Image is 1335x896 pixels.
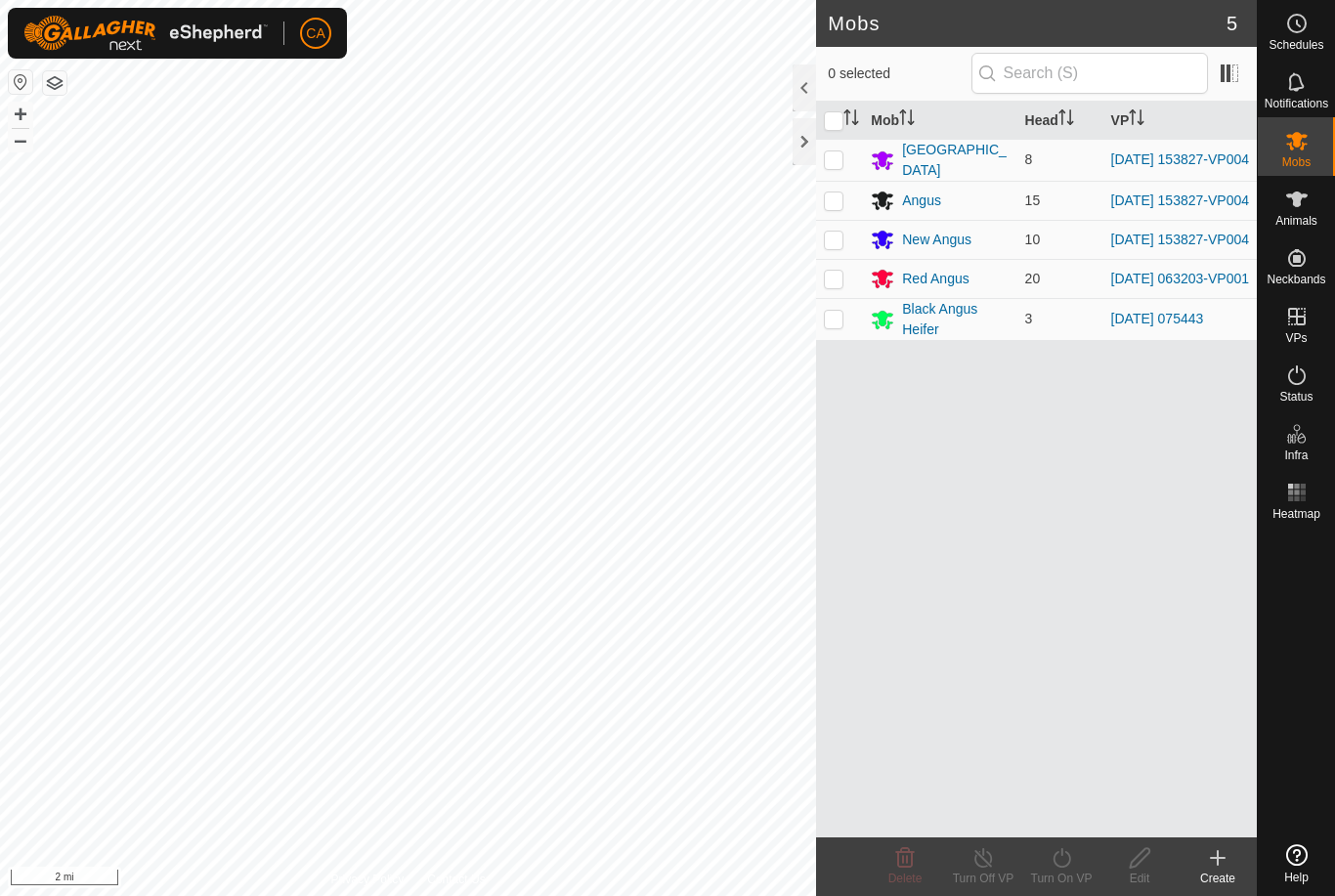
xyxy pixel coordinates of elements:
[23,16,268,51] img: Gallagher Logo
[1272,508,1320,520] span: Heatmap
[902,230,971,250] div: New Angus
[1100,870,1179,887] div: Edit
[1279,391,1313,403] span: Status
[1285,332,1307,344] span: VPs
[9,103,32,126] button: +
[888,872,923,885] span: Delete
[1265,98,1328,109] span: Notifications
[1058,112,1074,128] p-sorticon: Activate to sort
[1103,102,1257,140] th: VP
[1129,112,1144,128] p-sorticon: Activate to sort
[1022,870,1100,887] div: Turn On VP
[828,64,970,84] span: 0 selected
[828,12,1227,35] h2: Mobs
[331,871,405,888] a: Privacy Policy
[843,112,859,128] p-sorticon: Activate to sort
[1025,192,1041,208] span: 15
[1275,215,1317,227] span: Animals
[902,140,1009,181] div: [GEOGRAPHIC_DATA]
[1017,102,1103,140] th: Head
[863,102,1016,140] th: Mob
[902,299,1009,340] div: Black Angus Heifer
[902,269,969,289] div: Red Angus
[1282,156,1311,168] span: Mobs
[1025,232,1041,247] span: 10
[1269,39,1323,51] span: Schedules
[1111,151,1249,167] a: [DATE] 153827-VP004
[1111,232,1249,247] a: [DATE] 153827-VP004
[1025,151,1033,167] span: 8
[1267,274,1325,285] span: Neckbands
[971,53,1208,94] input: Search (S)
[1111,271,1249,286] a: [DATE] 063203-VP001
[1025,311,1033,326] span: 3
[1284,449,1308,461] span: Infra
[1284,872,1309,883] span: Help
[43,71,66,95] button: Map Layers
[1025,271,1041,286] span: 20
[1258,836,1335,891] a: Help
[899,112,915,128] p-sorticon: Activate to sort
[1179,870,1257,887] div: Create
[1111,192,1249,208] a: [DATE] 153827-VP004
[9,70,32,94] button: Reset Map
[9,128,32,151] button: –
[944,870,1022,887] div: Turn Off VP
[902,191,941,211] div: Angus
[1111,311,1204,326] a: [DATE] 075443
[427,871,485,888] a: Contact Us
[306,23,324,44] span: CA
[1227,9,1237,38] span: 5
